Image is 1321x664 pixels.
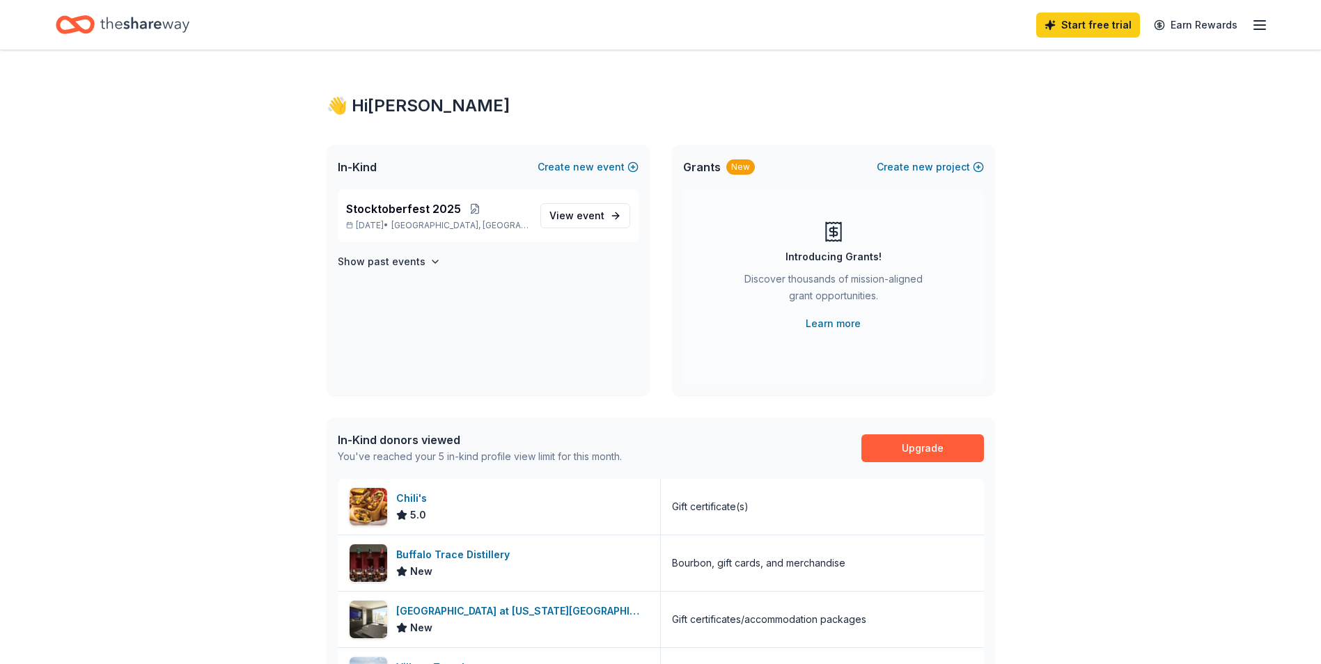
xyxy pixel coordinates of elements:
[346,220,529,231] p: [DATE] •
[538,159,639,175] button: Createnewevent
[672,555,845,571] div: Bourbon, gift cards, and merchandise
[396,603,649,619] div: [GEOGRAPHIC_DATA] at [US_STATE][GEOGRAPHIC_DATA]
[877,159,984,175] button: Createnewproject
[672,611,866,628] div: Gift certificates/accommodation packages
[350,544,387,582] img: Image for Buffalo Trace Distillery
[338,159,377,175] span: In-Kind
[1146,13,1246,38] a: Earn Rewards
[549,207,604,224] span: View
[806,315,861,332] a: Learn more
[410,507,426,523] span: 5.0
[410,563,432,580] span: New
[573,159,594,175] span: new
[391,220,529,231] span: [GEOGRAPHIC_DATA], [GEOGRAPHIC_DATA]
[739,271,928,310] div: Discover thousands of mission-aligned grant opportunities.
[327,95,995,117] div: 👋 Hi [PERSON_NAME]
[861,434,984,462] a: Upgrade
[56,8,189,41] a: Home
[540,203,630,228] a: View event
[912,159,933,175] span: new
[1036,13,1140,38] a: Start free trial
[726,159,755,175] div: New
[346,200,461,217] span: Stocktoberfest 2025
[683,159,721,175] span: Grants
[396,546,515,563] div: Buffalo Trace Distillery
[338,253,441,270] button: Show past events
[350,601,387,638] img: Image for Hollywood Casino at Kansas Speedway
[672,498,749,515] div: Gift certificate(s)
[338,448,622,465] div: You've reached your 5 in-kind profile view limit for this month.
[338,253,425,270] h4: Show past events
[396,490,432,507] div: Chili's
[338,432,622,448] div: In-Kind donors viewed
[577,210,604,221] span: event
[785,248,882,265] div: Introducing Grants!
[410,619,432,636] span: New
[350,488,387,525] img: Image for Chili's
